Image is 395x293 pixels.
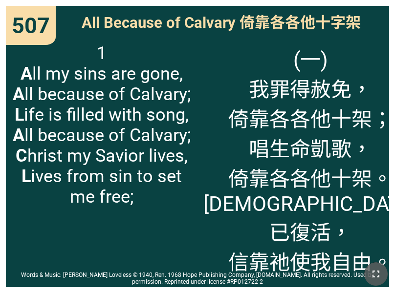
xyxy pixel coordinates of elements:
b: L [22,166,31,187]
b: C [16,146,27,166]
b: L [15,105,24,125]
span: 1 ll my sins are gone, ll because of Calvary; ife is filled with song, ll because of Calvary; hri... [12,43,192,207]
b: A [21,63,32,84]
span: 507 [12,13,50,39]
b: A [13,84,24,105]
b: A [13,125,24,146]
span: All Because of Calvary 倚靠各各他十字架 [82,10,361,32]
